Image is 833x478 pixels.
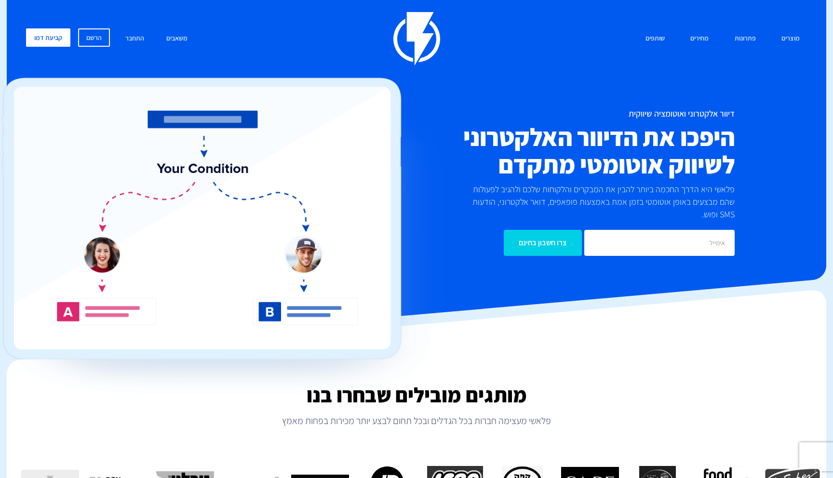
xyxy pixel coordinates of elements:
a: שותפים [638,28,672,49]
input: אימייל [584,230,735,256]
a: פתרונות [727,28,763,49]
a: מחירים [683,28,716,49]
h1: דיוור אלקטרוני ואוטומציה שיווקית [359,109,735,119]
a: הרשם [78,28,110,47]
a: התחבר [118,28,151,49]
p: פלאשי מעצימה חברות בכל הגדלים ובכל תחום לבצע יותר מכירות בפחות מאמץ [7,414,826,427]
a: מוצרים [774,28,807,49]
h2: היפכו את הדיוור האלקטרוני לשיווק אוטומטי מתקדם [359,123,735,178]
h2: מותגים מובילים שבחרו בנו [7,384,826,407]
a: קביעת דמו [26,28,70,47]
p: פלאשי היא הדרך החכמה ביותר להבין את המבקרים והלקוחות שלכם ולהגיב לפעולות שהם מבצעים באופן אוטומטי... [457,183,735,220]
input: צרו חשבון בחינם [504,230,582,256]
a: משאבים [159,28,195,49]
